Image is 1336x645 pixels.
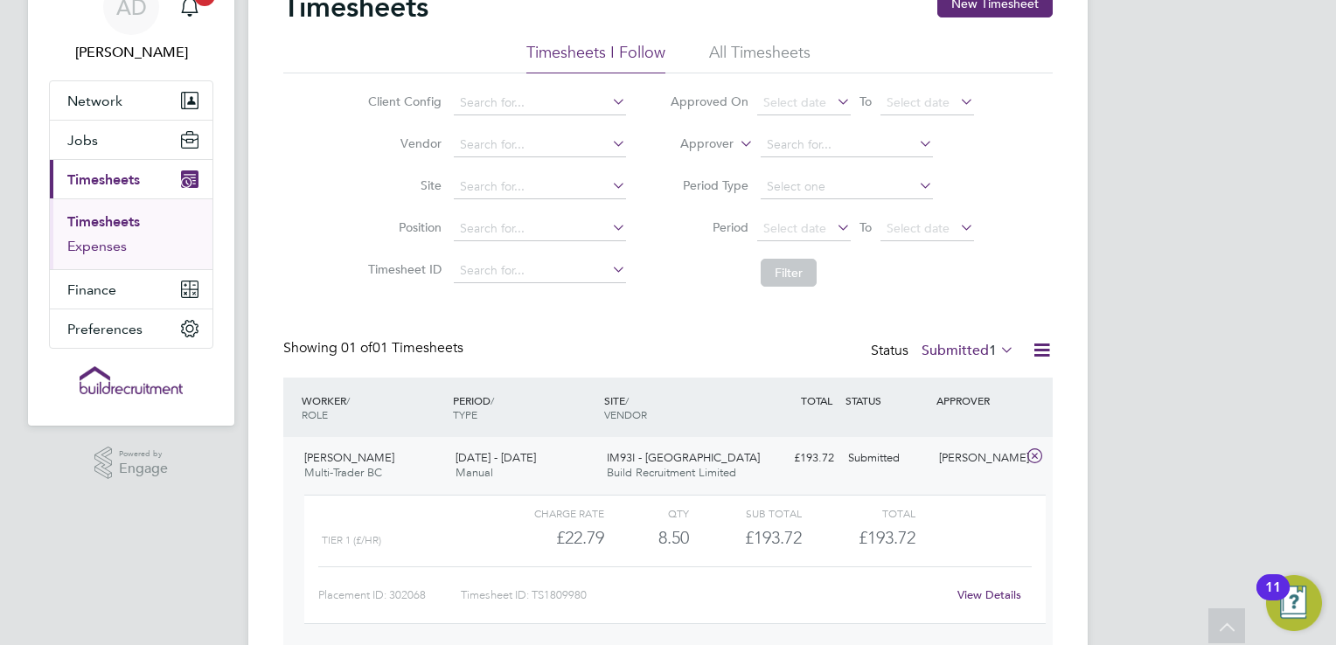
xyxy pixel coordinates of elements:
[322,534,381,546] span: Tier 1 (£/HR)
[453,407,477,421] span: TYPE
[689,524,802,552] div: £193.72
[932,385,1023,416] div: APPROVER
[50,270,212,309] button: Finance
[600,385,751,430] div: SITE
[50,81,212,120] button: Network
[526,42,665,73] li: Timesheets I Follow
[763,94,826,110] span: Select date
[363,261,442,277] label: Timesheet ID
[456,450,536,465] span: [DATE] - [DATE]
[67,171,140,188] span: Timesheets
[604,524,689,552] div: 8.50
[761,133,933,157] input: Search for...
[318,581,461,609] div: Placement ID: 302068
[304,450,394,465] span: [PERSON_NAME]
[491,524,604,552] div: £22.79
[802,503,915,524] div: Total
[871,339,1018,364] div: Status
[932,444,1023,473] div: [PERSON_NAME]
[449,385,600,430] div: PERIOD
[989,342,997,359] span: 1
[49,42,213,63] span: Aaron Dawson
[119,461,168,476] span: Engage
[454,175,626,199] input: Search for...
[841,444,932,473] div: Submitted
[670,177,748,193] label: Period Type
[491,503,604,524] div: Charge rate
[655,135,734,153] label: Approver
[801,393,832,407] span: TOTAL
[67,321,143,337] span: Preferences
[297,385,449,430] div: WORKER
[67,238,127,254] a: Expenses
[67,281,116,298] span: Finance
[689,503,802,524] div: Sub Total
[341,339,372,357] span: 01 of
[607,450,760,465] span: IM93I - [GEOGRAPHIC_DATA]
[80,366,183,394] img: buildrec-logo-retina.png
[607,465,736,480] span: Build Recruitment Limited
[887,220,950,236] span: Select date
[670,94,748,109] label: Approved On
[604,407,647,421] span: VENDOR
[854,216,877,239] span: To
[50,121,212,159] button: Jobs
[604,503,689,524] div: QTY
[456,465,493,480] span: Manual
[341,339,463,357] span: 01 Timesheets
[346,393,350,407] span: /
[670,219,748,235] label: Period
[363,219,442,235] label: Position
[119,447,168,461] span: Powered by
[454,133,626,157] input: Search for...
[454,217,626,241] input: Search for...
[841,385,932,416] div: STATUS
[454,259,626,283] input: Search for...
[922,342,1014,359] label: Submitted
[454,91,626,115] input: Search for...
[283,339,467,357] div: Showing
[363,177,442,193] label: Site
[50,309,212,348] button: Preferences
[854,90,877,113] span: To
[1265,587,1281,610] div: 11
[49,366,213,394] a: Go to home page
[887,94,950,110] span: Select date
[67,93,122,109] span: Network
[859,527,915,548] span: £193.72
[1266,575,1322,631] button: Open Resource Center, 11 new notifications
[94,447,169,480] a: Powered byEngage
[625,393,629,407] span: /
[67,132,98,149] span: Jobs
[50,198,212,269] div: Timesheets
[491,393,494,407] span: /
[302,407,328,421] span: ROLE
[304,465,382,480] span: Multi-Trader BC
[363,135,442,151] label: Vendor
[363,94,442,109] label: Client Config
[761,175,933,199] input: Select one
[709,42,811,73] li: All Timesheets
[761,259,817,287] button: Filter
[763,220,826,236] span: Select date
[50,160,212,198] button: Timesheets
[957,587,1021,602] a: View Details
[750,444,841,473] div: £193.72
[67,213,140,230] a: Timesheets
[461,581,946,609] div: Timesheet ID: TS1809980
